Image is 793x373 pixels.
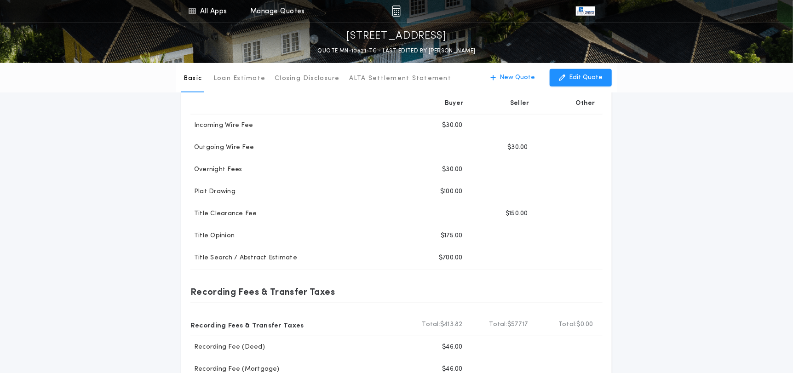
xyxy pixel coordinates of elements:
[190,253,297,263] p: Title Search / Abstract Estimate
[481,69,544,86] button: New Quote
[190,187,236,196] p: Plat Drawing
[190,284,335,299] p: Recording Fees & Transfer Taxes
[349,74,451,83] p: ALTA Settlement Statement
[510,99,529,108] p: Seller
[439,253,463,263] p: $700.00
[392,6,401,17] img: img
[190,317,304,332] p: Recording Fees & Transfer Taxes
[576,99,595,108] p: Other
[346,29,447,44] p: [STREET_ADDRESS]
[184,74,202,83] p: Basic
[190,165,242,174] p: Overnight Fees
[213,74,265,83] p: Loan Estimate
[317,46,475,56] p: QUOTE MN-10521-TC - LAST EDITED BY [PERSON_NAME]
[190,343,265,352] p: Recording Fee (Deed)
[190,143,254,152] p: Outgoing Wire Fee
[442,165,463,174] p: $30.00
[445,99,463,108] p: Buyer
[558,320,577,329] b: Total:
[577,320,593,329] span: $0.00
[422,320,441,329] b: Total:
[489,320,508,329] b: Total:
[440,187,463,196] p: $100.00
[440,320,463,329] span: $413.82
[442,343,463,352] p: $46.00
[190,121,253,130] p: Incoming Wire Fee
[190,209,257,218] p: Title Clearance Fee
[190,231,235,241] p: Title Opinion
[442,121,463,130] p: $30.00
[275,74,340,83] p: Closing Disclosure
[576,6,595,16] img: vs-icon
[550,69,612,86] button: Edit Quote
[569,73,603,82] p: Edit Quote
[507,143,528,152] p: $30.00
[506,209,528,218] p: $150.00
[441,231,463,241] p: $175.00
[500,73,535,82] p: New Quote
[507,320,528,329] span: $577.17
